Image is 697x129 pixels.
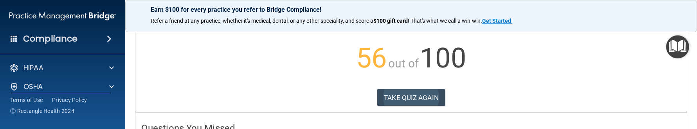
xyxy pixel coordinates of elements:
span: Refer a friend at any practice, whether it's medical, dental, or any other speciality, and score a [151,18,373,24]
strong: $100 gift card [373,18,408,24]
img: PMB logo [9,8,116,24]
button: Open Resource Center [666,35,689,58]
span: Ⓒ Rectangle Health 2024 [10,107,74,115]
h4: Compliance [23,33,77,44]
a: OSHA [9,82,114,91]
span: ! That's what we call a win-win. [408,18,482,24]
span: 56 [356,42,387,74]
button: TAKE QUIZ AGAIN [377,89,445,106]
span: out of [388,56,419,70]
p: Earn $100 for every practice you refer to Bridge Compliance! [151,6,672,13]
a: Terms of Use [10,96,43,104]
span: 100 [420,42,466,74]
p: HIPAA [23,63,43,73]
a: HIPAA [9,63,114,73]
a: Get Started [482,18,512,24]
a: Privacy Policy [52,96,87,104]
p: OSHA [23,82,43,91]
strong: Get Started [482,18,511,24]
